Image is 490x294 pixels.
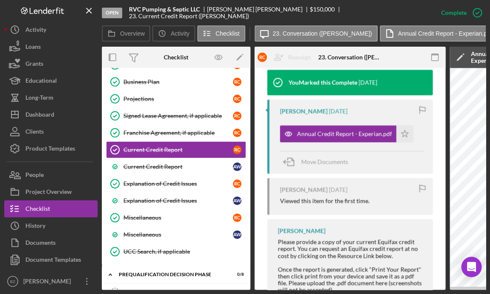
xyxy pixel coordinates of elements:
[273,30,372,37] label: 23. Conversation ([PERSON_NAME])
[197,25,245,42] button: Checklist
[106,124,246,141] a: Franchise Agreement, if applicableRC
[280,197,370,204] div: Viewed this item for the first time.
[106,226,246,243] a: MiscellaneousAW
[25,21,46,40] div: Activity
[280,151,356,172] button: Move Documents
[4,21,98,38] button: Activity
[129,6,200,13] b: RVC Pumping & Septic LLC
[4,72,98,89] button: Educational
[4,55,98,72] button: Grants
[329,108,347,115] time: 2025-09-24 21:17
[233,78,241,86] div: R C
[123,78,233,85] div: Business Plan
[120,30,145,37] label: Overview
[106,107,246,124] a: Signed Lease Agreement, if applicableRC
[25,166,44,185] div: People
[4,89,98,106] button: Long-Term
[25,183,72,202] div: Project Overview
[102,25,150,42] button: Overview
[4,200,98,217] button: Checklist
[123,197,233,204] div: Explanation of Credit Issues
[4,234,98,251] button: Documents
[4,38,98,55] button: Loans
[25,89,53,108] div: Long-Term
[253,49,319,66] button: RCReassign
[123,95,233,102] div: Projections
[4,251,98,268] button: Document Templates
[25,140,75,159] div: Product Templates
[10,279,15,284] text: BZ
[4,140,98,157] button: Product Templates
[152,25,195,42] button: Activity
[297,130,392,137] div: Annual Credit Report - Experian.pdf
[310,6,335,13] span: $150,000
[25,72,57,91] div: Educational
[233,230,241,239] div: A W
[258,53,267,62] div: R C
[25,217,45,236] div: History
[4,166,98,183] button: People
[301,158,348,165] span: Move Documents
[288,79,357,86] div: You Marked this Complete
[106,209,246,226] a: MiscellaneousRC
[123,129,233,136] div: Franchise Agreement, if applicable
[233,213,241,222] div: R C
[233,129,241,137] div: R C
[441,4,467,21] div: Complete
[106,90,246,107] a: ProjectionsRC
[119,272,223,277] div: Prequalification Decision Phase
[318,54,382,61] div: 23. Conversation ([PERSON_NAME])
[4,183,98,200] button: Project Overview
[25,38,41,57] div: Loans
[106,243,246,260] a: UCC Search, if applicable
[25,123,44,142] div: Clients
[123,146,233,153] div: Current Credit Report
[123,248,246,255] div: UCC Search, if applicable
[233,162,241,171] div: A W
[358,79,377,86] time: 2025-09-29 16:35
[255,25,378,42] button: 23. Conversation ([PERSON_NAME])
[288,49,311,66] div: Reassign
[461,257,482,277] div: Open Intercom Messenger
[106,192,246,209] a: Explanation of Credit IssuesAW
[229,272,244,277] div: 0 / 8
[123,163,233,170] div: Current Credit Report
[280,108,328,115] div: [PERSON_NAME]
[4,217,98,234] button: History
[106,175,246,192] a: Explanation of Credit IssuesRC
[280,186,328,193] div: [PERSON_NAME]
[4,106,98,123] button: Dashboard
[123,214,233,221] div: Miscellaneous
[171,30,189,37] label: Activity
[25,106,54,125] div: Dashboard
[233,112,241,120] div: R C
[123,180,233,187] div: Explanation of Credit Issues
[216,30,240,37] label: Checklist
[25,200,50,219] div: Checklist
[106,73,246,90] a: Business PlanRC
[433,4,486,21] button: Complete
[106,141,246,158] a: Current Credit ReportRC
[106,158,246,175] a: Current Credit ReportAW
[123,112,233,119] div: Signed Lease Agreement, if applicable
[4,123,98,140] button: Clients
[123,231,233,238] div: Miscellaneous
[164,54,188,61] div: Checklist
[233,95,241,103] div: R C
[102,8,122,18] div: Open
[25,234,56,253] div: Documents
